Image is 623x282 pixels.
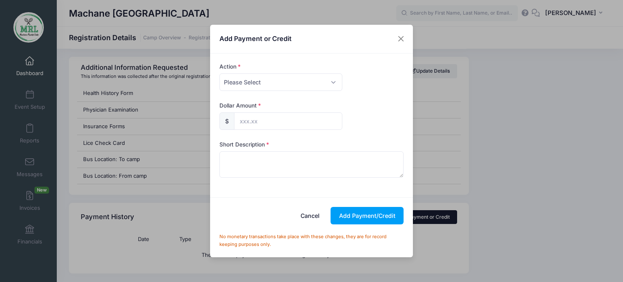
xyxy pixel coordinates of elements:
[234,112,342,130] input: xxx.xx
[219,101,261,110] label: Dollar Amount
[394,32,408,46] button: Close
[219,140,269,149] label: Short Description
[219,62,241,71] label: Action
[331,207,404,224] button: Add Payment/Credit
[219,234,387,248] small: No monetary transactions take place with these changes, they are for record keeping purposes only.
[219,112,234,130] div: $
[292,207,328,224] button: Cancel
[219,34,292,43] h4: Add Payment or Credit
